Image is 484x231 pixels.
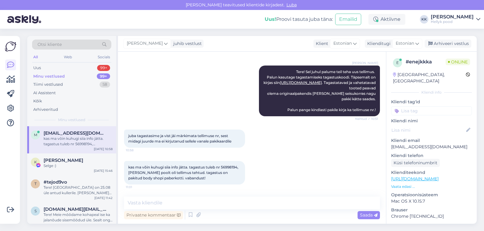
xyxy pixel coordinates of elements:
[431,14,480,24] a: [PERSON_NAME]Hellyk pood
[34,181,37,186] span: t
[280,80,322,85] a: [URL][DOMAIN_NAME]
[285,2,299,8] span: Luba
[94,147,113,151] div: [DATE] 10:58
[33,90,56,96] div: AI Assistent
[365,40,391,47] div: Klienditugi
[391,99,472,105] p: Kliendi tag'id
[406,58,446,66] div: # enejkkka
[396,60,399,65] span: e
[44,212,113,223] div: Tere! Meie mõõdame kohapeal ise ka jalanõude sisemõõdud üle. Sealt ongi tekkinud erinevused.
[38,41,62,48] span: Otsi kliente
[391,207,472,213] p: Brauser
[391,152,472,159] p: Kliendi telefon
[368,14,405,25] div: Aktiivne
[33,98,42,104] div: Kõik
[58,117,85,123] span: Minu vestlused
[396,40,414,47] span: Estonian
[171,40,202,47] div: juhib vestlust
[44,163,113,168] div: Selge :)
[96,53,111,61] div: Socials
[33,107,58,113] div: Arhiveeritud
[352,61,378,65] span: [PERSON_NAME]
[93,223,113,227] div: [DATE] 14:30
[425,40,471,48] div: Arhiveeri vestlus
[5,41,16,52] img: Askly Logo
[128,165,239,180] span: kas ma võin kuhugi siia info jätta. tagastus tuleb nr 56998194, [PERSON_NAME] poolt oli tellimus ...
[431,19,474,24] div: Hellyk pood
[32,53,39,61] div: All
[391,144,472,150] p: [EMAIL_ADDRESS][DOMAIN_NAME]
[44,185,113,196] div: Tere! [GEOGRAPHIC_DATA] on 25.08 üle antud kullerile. [PERSON_NAME] teile paki liikumise jälgimis...
[44,130,106,136] span: merilynanvelt@gmail.com
[333,40,352,47] span: Estonian
[97,73,110,79] div: 99+
[44,179,67,185] span: #tejod9vo
[33,65,41,71] div: Uus
[393,72,466,84] div: [GEOGRAPHIC_DATA], [GEOGRAPHIC_DATA]
[124,211,183,219] div: Privaatne kommentaar
[391,159,440,167] div: Küsi telefoninumbrit
[391,106,472,115] input: Lisa tag
[391,213,472,220] p: Chrome [TECHNICAL_ID]
[391,137,472,144] p: Kliendi email
[128,133,231,143] span: juba tagastasime ja vist jäi märkimata tellimuse nr, sest midagi juurde ma ei kirjutanud sellele ...
[94,168,113,173] div: [DATE] 15:46
[263,69,377,112] span: Tere! Sel juhul palume teil teha uus tellimus. Palun kasutage tagastamiseks tagastuskoodi. Täpsem...
[127,40,163,47] span: [PERSON_NAME]
[44,158,83,163] span: Kätlin Kase
[391,127,465,133] input: Lisa nimi
[391,118,472,124] p: Kliendi nimi
[391,90,472,95] div: Kliendi info
[446,59,470,65] span: Online
[420,15,428,24] div: KK
[265,16,276,22] b: Uus!
[391,192,472,198] p: Operatsioonisüsteem
[313,40,328,47] div: Klient
[391,176,439,181] a: [URL][DOMAIN_NAME]
[391,184,472,189] p: Vaata edasi ...
[94,196,113,200] div: [DATE] 11:42
[391,169,472,176] p: Klienditeekond
[335,14,361,25] button: Emailid
[97,65,110,71] div: 99+
[44,207,106,212] span: sofja.jegorova.ee@gmail.com
[360,212,378,218] span: Saada
[100,82,110,88] div: 58
[391,198,472,204] p: Mac OS X 10.15.7
[431,14,474,19] div: [PERSON_NAME]
[34,133,37,137] span: m
[126,185,149,189] span: 11:01
[33,73,65,79] div: Minu vestlused
[126,148,149,152] span: 10:58
[265,16,333,23] div: Proovi tasuta juba täna:
[34,160,37,164] span: K
[355,117,378,121] span: Nähtud ✓ 10:51
[34,209,37,213] span: s
[44,136,113,147] div: kas ma võin kuhugi siia info jätta. tagastus tuleb nr 56998194, [PERSON_NAME] poolt oli tellimus ...
[63,53,73,61] div: Web
[33,82,63,88] div: Tiimi vestlused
